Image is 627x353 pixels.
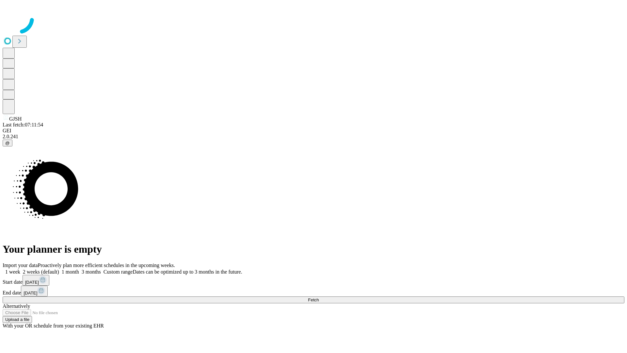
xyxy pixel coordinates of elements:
[38,262,175,268] span: Proactively plan more efficient schedules in the upcoming weeks.
[23,269,59,275] span: 2 weeks (default)
[5,141,10,145] span: @
[3,296,624,303] button: Fetch
[21,286,48,296] button: [DATE]
[3,128,624,134] div: GEI
[3,122,43,127] span: Last fetch: 07:11:54
[62,269,79,275] span: 1 month
[3,262,38,268] span: Import your data
[82,269,101,275] span: 3 months
[3,275,624,286] div: Start date
[3,303,30,309] span: Alternatively
[104,269,133,275] span: Custom range
[3,140,12,146] button: @
[24,291,37,295] span: [DATE]
[3,243,624,255] h1: Your planner is empty
[3,323,104,328] span: With your OR schedule from your existing EHR
[5,269,20,275] span: 1 week
[3,286,624,296] div: End date
[9,116,22,122] span: GJSH
[25,280,39,285] span: [DATE]
[3,316,32,323] button: Upload a file
[133,269,242,275] span: Dates can be optimized up to 3 months in the future.
[3,134,624,140] div: 2.0.241
[23,275,49,286] button: [DATE]
[308,297,319,302] span: Fetch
